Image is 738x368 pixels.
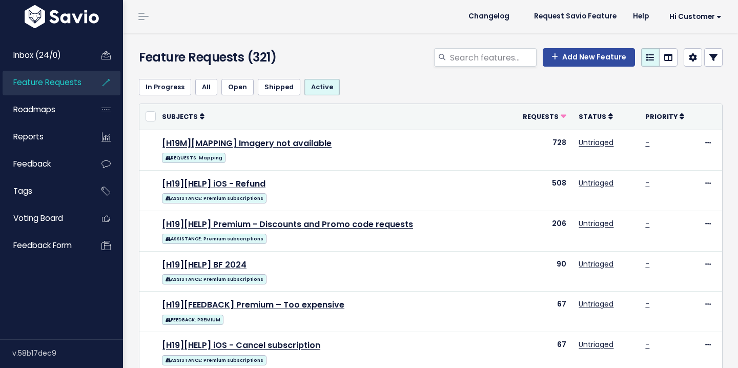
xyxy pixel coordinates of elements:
span: Hi Customer [669,13,722,21]
a: Feedback form [3,234,85,257]
a: - [645,178,649,188]
a: Status [579,111,613,121]
a: Untriaged [579,137,613,148]
span: Roadmaps [13,104,55,115]
span: Requests [523,112,559,121]
span: Changelog [468,13,509,20]
a: Feature Requests [3,71,85,94]
a: Untriaged [579,218,613,229]
span: Feedback [13,158,51,169]
a: Open [221,79,254,95]
h4: Feature Requests (321) [139,48,323,67]
a: [H19][HELP] Premium - Discounts and Promo code requests [162,218,413,230]
span: Status [579,112,606,121]
a: - [645,218,649,229]
a: Roadmaps [3,98,85,121]
a: Add New Feature [543,48,635,67]
span: Voting Board [13,213,63,223]
a: ASSISTANCE: Premium subscriptions [162,191,266,204]
ul: Filter feature requests [139,79,723,95]
a: ASSISTANCE: Premium subscriptions [162,272,266,285]
a: [H19][HELP] iOS - Cancel subscription [162,339,320,351]
a: Tags [3,179,85,203]
a: [H19][HELP] BF 2024 [162,259,247,271]
td: 728 [509,130,572,170]
div: v.58b17dec9 [12,340,123,366]
a: Shipped [258,79,300,95]
span: ASSISTANCE: Premium subscriptions [162,193,266,203]
td: 206 [509,211,572,251]
td: 508 [509,170,572,211]
span: ASSISTANCE: Premium subscriptions [162,274,266,284]
a: Active [304,79,340,95]
a: Request Savio Feature [526,9,625,24]
span: REQUESTS: Mapping [162,153,225,163]
a: REQUESTS: Mapping [162,151,225,163]
a: Voting Board [3,207,85,230]
td: 67 [509,292,572,332]
a: Subjects [162,111,204,121]
input: Search features... [449,48,537,67]
a: Priority [645,111,684,121]
span: Priority [645,112,678,121]
a: Untriaged [579,259,613,269]
a: [H19M][MAPPING] Imagery not available [162,137,332,149]
a: [H19][HELP] iOS - Refund [162,178,265,190]
span: ASSISTANCE: Premium subscriptions [162,355,266,365]
a: Reports [3,125,85,149]
span: Inbox (24/0) [13,50,61,60]
a: Untriaged [579,339,613,350]
img: logo-white.9d6f32f41409.svg [22,5,101,28]
span: FEEDBACK: PREMIUM [162,315,223,325]
span: Tags [13,186,32,196]
a: - [645,339,649,350]
a: ASSISTANCE: Premium subscriptions [162,353,266,366]
span: ASSISTANCE: Premium subscriptions [162,234,266,244]
span: Subjects [162,112,198,121]
a: Help [625,9,657,24]
span: Feedback form [13,240,72,251]
span: Reports [13,131,44,142]
td: 90 [509,251,572,292]
a: ASSISTANCE: Premium subscriptions [162,232,266,244]
a: FEEDBACK: PREMIUM [162,313,223,325]
a: Feedback [3,152,85,176]
a: - [645,137,649,148]
a: [H19][FEEDBACK] Premium – Too expensive [162,299,344,311]
a: In Progress [139,79,191,95]
a: Untriaged [579,299,613,309]
a: Inbox (24/0) [3,44,85,67]
a: All [195,79,217,95]
a: Untriaged [579,178,613,188]
a: Hi Customer [657,9,730,25]
a: - [645,299,649,309]
a: - [645,259,649,269]
span: Feature Requests [13,77,81,88]
a: Requests [523,111,566,121]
